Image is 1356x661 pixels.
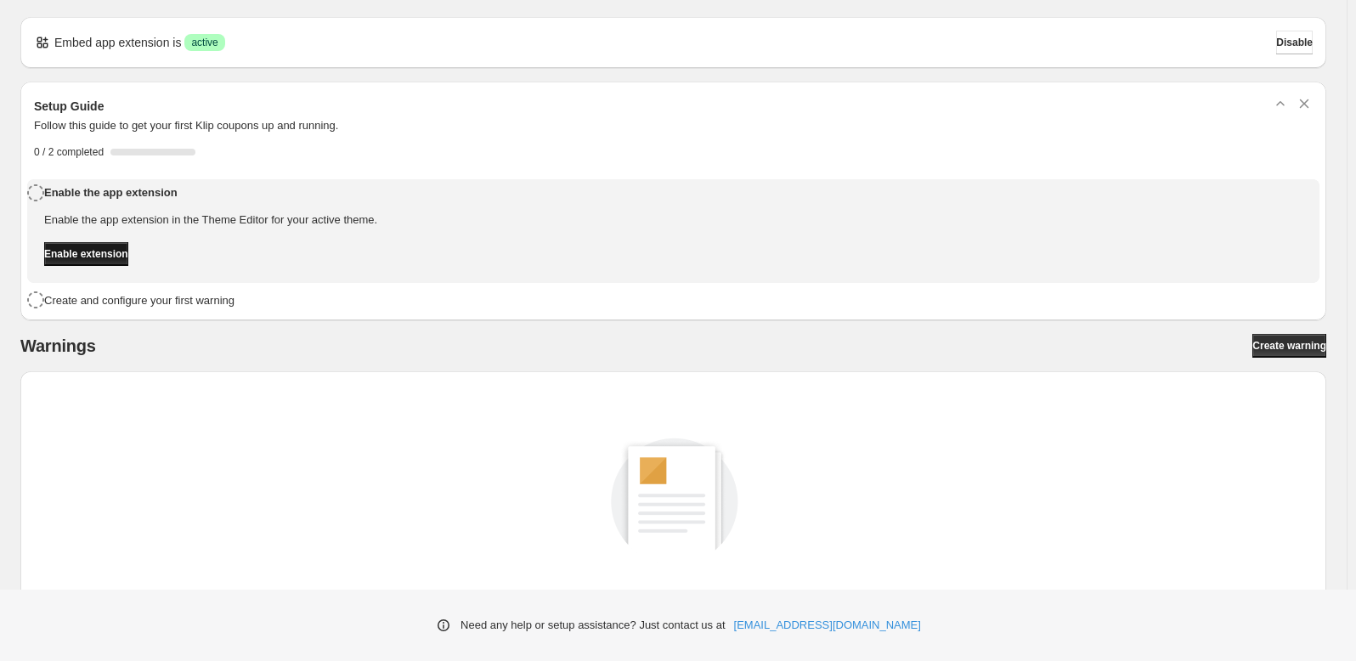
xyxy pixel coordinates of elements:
[734,617,921,634] a: [EMAIL_ADDRESS][DOMAIN_NAME]
[44,184,382,201] h4: Enable the app extension
[34,117,1313,134] p: Follow this guide to get your first Klip coupons up and running.
[1276,31,1313,54] button: Disable
[44,247,128,261] span: Enable extension
[34,145,104,159] span: 0 / 2 completed
[1276,36,1313,49] span: Disable
[1252,334,1326,358] a: Create warning
[54,34,181,51] p: Embed app extension is
[20,336,96,356] h2: Warnings
[34,98,104,115] h3: Setup Guide
[191,36,218,49] span: active
[44,292,234,309] h4: Create and configure your first warning
[44,212,377,229] p: Enable the app extension in the Theme Editor for your active theme.
[44,242,128,266] button: Enable extension
[1252,339,1326,353] span: Create warning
